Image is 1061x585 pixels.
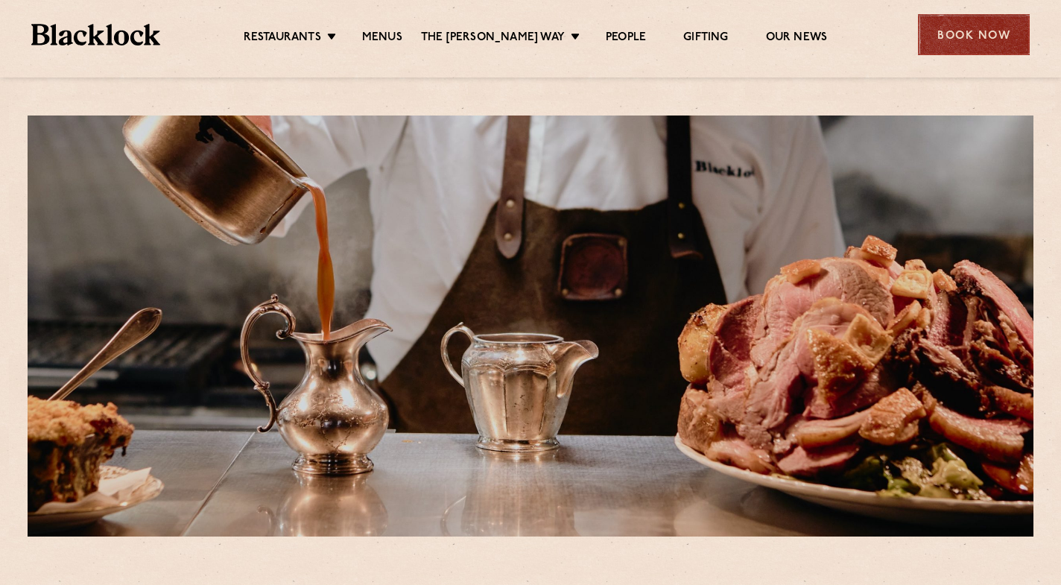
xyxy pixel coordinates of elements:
[421,31,565,47] a: The [PERSON_NAME] Way
[766,31,828,47] a: Our News
[606,31,646,47] a: People
[918,14,1030,55] div: Book Now
[244,31,321,47] a: Restaurants
[683,31,728,47] a: Gifting
[362,31,402,47] a: Menus
[31,24,160,45] img: BL_Textured_Logo-footer-cropped.svg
